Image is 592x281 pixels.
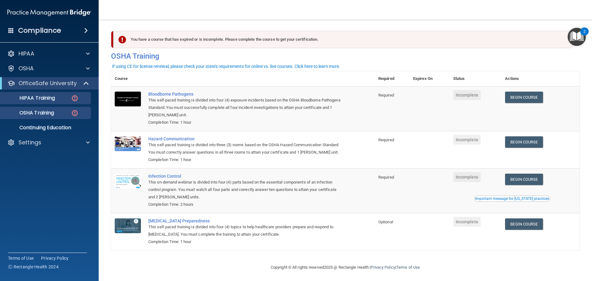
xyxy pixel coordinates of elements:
[148,156,344,163] div: Completion Time: 1 hour
[378,175,394,180] span: Required
[111,52,580,60] h4: OSHA Training
[148,201,344,208] div: Completion Time: 2 hours
[505,136,543,148] a: Begin Course
[485,237,585,262] iframe: Drift Widget Chat Controller
[4,110,54,116] p: OSHA Training
[148,141,344,156] div: This self-paced training is divided into three (3) rooms based on the OSHA Hazard Communication S...
[18,50,34,57] p: HIPAA
[18,26,61,35] h4: Compliance
[505,92,543,103] a: Begin Course
[378,93,394,97] span: Required
[7,50,90,57] a: HIPAA
[396,265,420,270] a: Terms of Use
[233,258,458,277] div: Copyright © All rights reserved 2025 @ Rectangle Health | |
[41,255,69,261] a: Privacy Policy
[148,223,344,238] div: This self-paced training is divided into four (4) topics to help healthcare providers prepare and...
[111,63,341,69] button: If using CE for license renewal, please check your state's requirements for online vs. live cours...
[453,90,481,100] span: Incomplete
[453,217,481,227] span: Incomplete
[18,139,41,146] p: Settings
[8,255,34,261] a: Terms of Use
[18,65,34,72] p: OSHA
[8,264,59,270] span: Ⓒ Rectangle Health 2024
[378,220,393,224] span: Optional
[474,196,550,202] button: Read this if you are a dental practitioner in the state of CA
[148,179,344,201] div: This on-demand webinar is divided into four (4) parts based on the essential components of an inf...
[111,71,145,86] th: Course
[7,65,90,72] a: OSHA
[113,31,573,48] div: You have a course that has expired or is incomplete. Please complete the course to get your certi...
[375,71,409,86] th: Required
[505,218,543,230] a: Begin Course
[568,28,586,46] button: Open Resource Center, 2 new notifications
[378,138,394,142] span: Required
[371,265,395,270] a: Privacy Policy
[148,174,344,179] a: Infection Control
[4,125,88,131] p: Continuing Education
[18,80,77,87] p: OfficeSafe University
[71,109,79,117] img: danger-circle.6113f641.png
[409,71,450,86] th: Expires On
[148,119,344,126] div: Completion Time: 1 hour
[4,95,55,101] p: HIPAA Training
[7,139,90,146] a: Settings
[505,174,543,185] a: Begin Course
[148,238,344,246] div: Completion Time: 1 hour
[148,97,344,119] div: This self-paced training is divided into four (4) exposure incidents based on the OSHA Bloodborne...
[450,71,502,86] th: Status
[148,92,344,97] a: Bloodborne Pathogens
[71,94,79,102] img: danger-circle.6113f641.png
[453,172,481,182] span: Incomplete
[118,36,126,43] img: exclamation-circle-solid-danger.72ef9ffc.png
[475,197,549,200] div: Important message for [US_STATE] practices
[112,64,340,68] div: If using CE for license renewal, please check your state's requirements for online vs. live cours...
[7,80,89,87] a: OfficeSafe University
[453,135,481,145] span: Incomplete
[148,218,344,223] a: [MEDICAL_DATA] Preparedness
[7,6,91,19] img: PMB logo
[148,136,344,141] a: Hazard Communication
[501,71,580,86] th: Actions
[583,31,586,39] div: 2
